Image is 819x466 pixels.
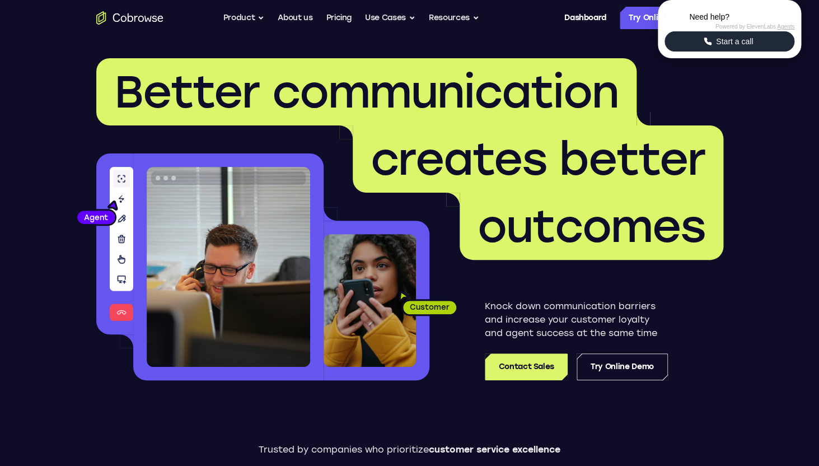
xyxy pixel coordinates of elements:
span: creates better [371,132,705,186]
button: Resources [429,7,479,29]
span: Better communication [114,65,619,119]
a: About us [278,7,312,29]
a: Dashboard [564,7,606,29]
a: Try Online Demo [620,7,723,29]
img: A customer support agent talking on the phone [147,167,310,367]
span: customer service excellence [429,444,560,455]
button: Product [223,7,265,29]
img: A customer holding their phone [324,234,416,367]
a: Go to the home page [96,11,163,25]
a: Try Online Demo [577,353,668,380]
span: outcomes [478,199,705,253]
a: Contact Sales [485,353,567,380]
a: Pricing [326,7,352,29]
button: Use Cases [365,7,415,29]
p: Knock down communication barriers and increase your customer loyalty and agent success at the sam... [485,300,668,340]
